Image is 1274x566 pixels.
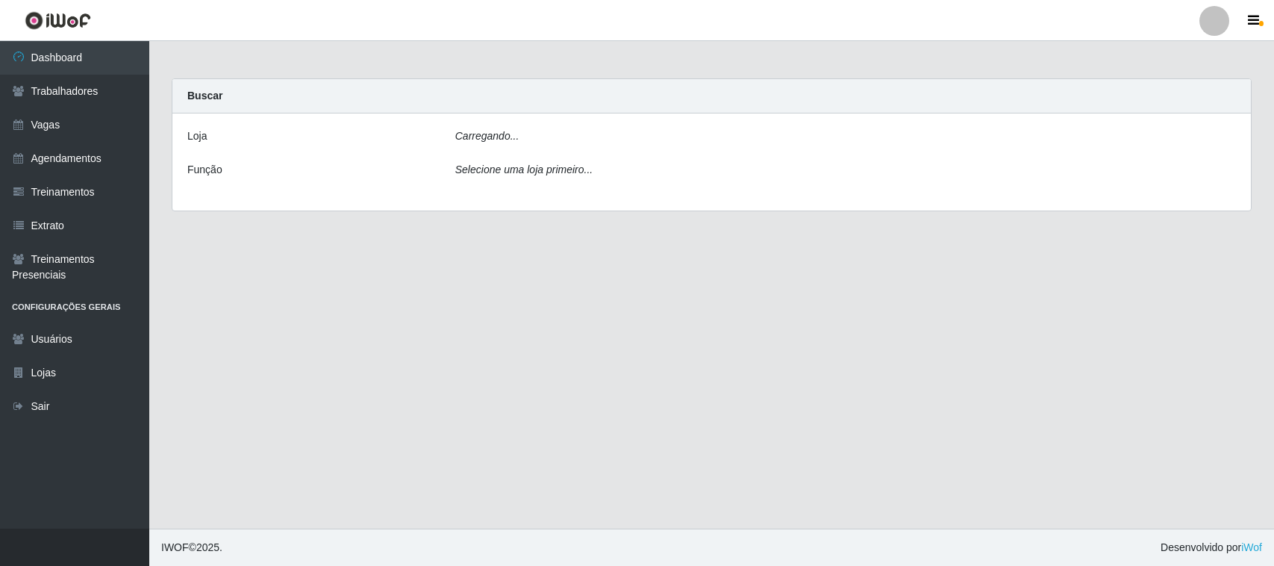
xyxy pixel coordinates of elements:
strong: Buscar [187,90,222,102]
span: Desenvolvido por [1161,540,1262,556]
a: iWof [1241,541,1262,553]
span: © 2025 . [161,540,222,556]
i: Carregando... [455,130,519,142]
span: IWOF [161,541,189,553]
label: Loja [187,128,207,144]
img: CoreUI Logo [25,11,91,30]
i: Selecione uma loja primeiro... [455,164,593,175]
label: Função [187,162,222,178]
